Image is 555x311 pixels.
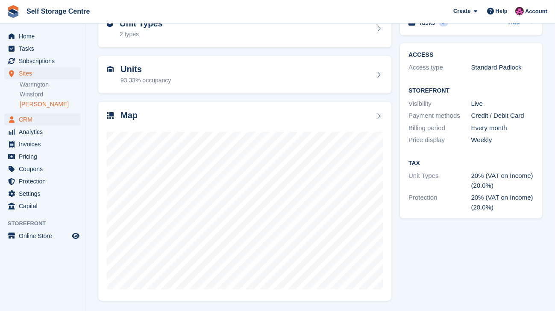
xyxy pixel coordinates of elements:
a: menu [4,138,81,150]
div: Protection [408,193,471,212]
h2: Map [120,110,138,120]
div: Live [471,99,534,109]
span: CRM [19,113,70,125]
div: Price display [408,135,471,145]
div: 2 types [120,30,163,39]
div: 93.33% occupancy [120,76,171,85]
a: Unit Types 2 types [98,10,391,48]
h2: Unit Types [120,19,163,29]
span: Home [19,30,70,42]
div: Visibility [408,99,471,109]
span: Sites [19,67,70,79]
div: Credit / Debit Card [471,111,534,121]
span: Storefront [8,219,85,228]
a: Units 93.33% occupancy [98,56,391,93]
img: stora-icon-8386f47178a22dfd0bd8f6a31ec36ba5ce8667c1dd55bd0f319d3a0aa187defe.svg [7,5,20,18]
h2: ACCESS [408,52,534,58]
span: Coupons [19,163,70,175]
span: Subscriptions [19,55,70,67]
h2: Units [120,64,171,74]
div: 20% (VAT on Income) (20.0%) [471,171,534,190]
span: Invoices [19,138,70,150]
div: Unit Types [408,171,471,190]
span: Online Store [19,230,70,242]
a: menu [4,230,81,242]
a: menu [4,43,81,55]
div: Standard Padlock [471,63,534,73]
a: menu [4,175,81,187]
h2: Storefront [408,87,534,94]
div: Weekly [471,135,534,145]
a: menu [4,67,81,79]
div: Access type [408,63,471,73]
a: menu [4,55,81,67]
span: Settings [19,188,70,200]
a: menu [4,30,81,42]
span: Protection [19,175,70,187]
span: Pricing [19,151,70,163]
span: Capital [19,200,70,212]
a: Preview store [70,231,81,241]
div: Billing period [408,123,471,133]
div: 20% (VAT on Income) (20.0%) [471,193,534,212]
a: menu [4,126,81,138]
img: Ben Scott [515,7,524,15]
h2: Tax [408,160,534,167]
img: unit-icn-7be61d7bf1b0ce9d3e12c5938cc71ed9869f7b940bace4675aadf7bd6d80202e.svg [107,66,114,72]
a: Map [98,102,391,301]
span: Account [525,7,547,16]
span: Analytics [19,126,70,138]
img: map-icn-33ee37083ee616e46c38cad1a60f524a97daa1e2b2c8c0bc3eb3415660979fc1.svg [107,112,114,119]
div: Payment methods [408,111,471,121]
a: menu [4,151,81,163]
span: Tasks [19,43,70,55]
span: Create [453,7,470,15]
a: menu [4,163,81,175]
a: Warrington [20,81,81,89]
img: unit-type-icn-2b2737a686de81e16bb02015468b77c625bbabd49415b5ef34ead5e3b44a266d.svg [107,20,113,27]
div: Every month [471,123,534,133]
a: Self Storage Centre [23,4,93,18]
span: Help [496,7,508,15]
a: menu [4,188,81,200]
a: menu [4,200,81,212]
a: [PERSON_NAME] [20,100,81,108]
a: menu [4,113,81,125]
a: Winsford [20,90,81,99]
